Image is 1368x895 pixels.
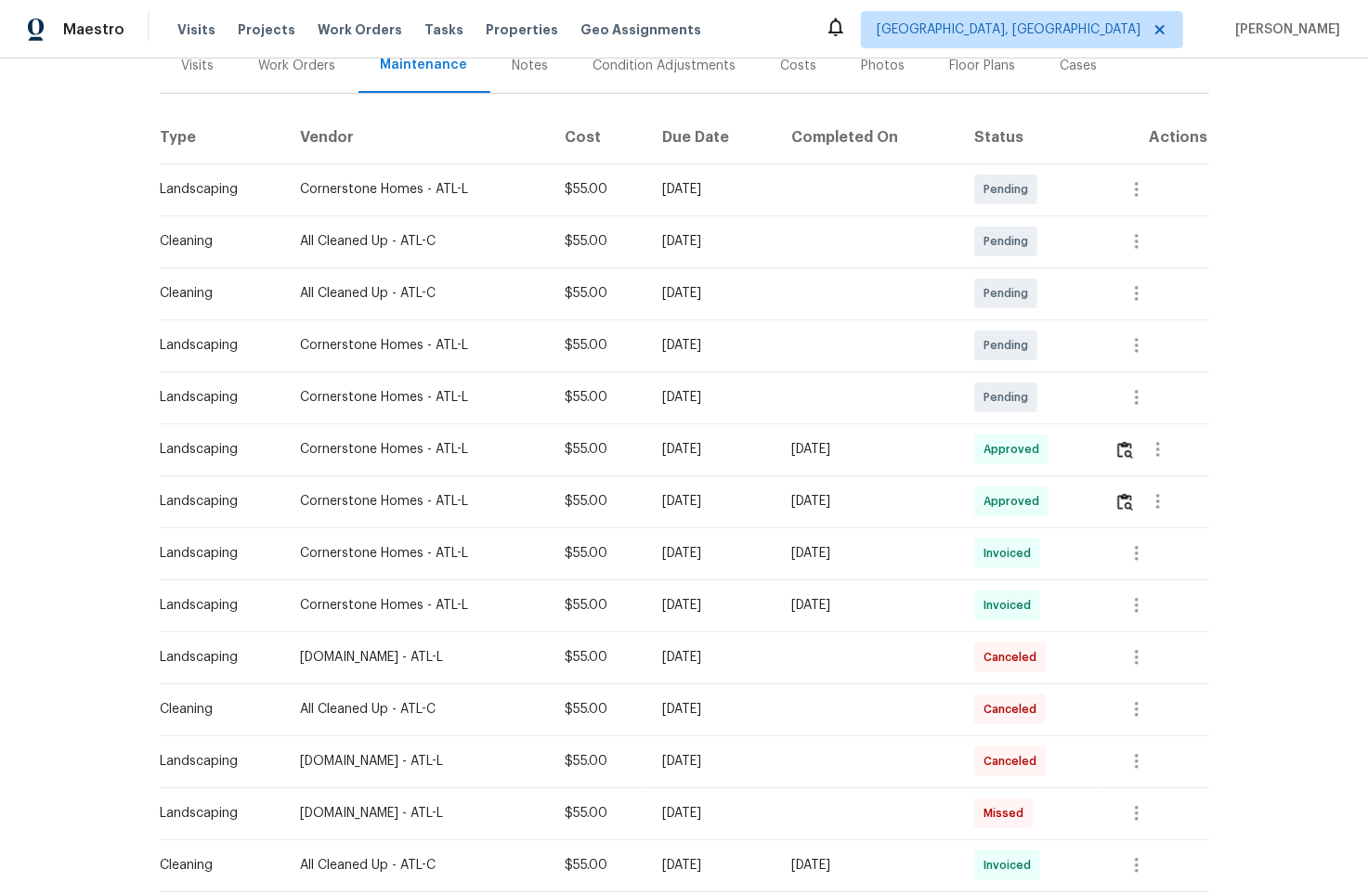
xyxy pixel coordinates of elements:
[1061,57,1098,75] div: Cases
[300,440,536,459] div: Cornerstone Homes - ATL-L
[161,232,270,251] div: Cleaning
[984,752,1044,771] span: Canceled
[259,57,336,75] div: Work Orders
[565,492,632,511] div: $55.00
[791,492,945,511] div: [DATE]
[662,752,762,771] div: [DATE]
[565,752,632,771] div: $55.00
[285,111,551,163] th: Vendor
[791,440,945,459] div: [DATE]
[300,856,536,875] div: All Cleaned Up - ATL-C
[565,700,632,719] div: $55.00
[1100,111,1209,163] th: Actions
[161,336,270,355] div: Landscaping
[565,596,632,615] div: $55.00
[984,544,1038,563] span: Invoiced
[984,700,1044,719] span: Canceled
[565,180,632,199] div: $55.00
[161,752,270,771] div: Landscaping
[662,388,762,407] div: [DATE]
[161,180,270,199] div: Landscaping
[161,544,270,563] div: Landscaping
[580,20,701,39] span: Geo Assignments
[565,388,632,407] div: $55.00
[300,700,536,719] div: All Cleaned Up - ATL-C
[791,596,945,615] div: [DATE]
[161,856,270,875] div: Cleaning
[662,700,762,719] div: [DATE]
[1117,441,1133,459] img: Review Icon
[565,440,632,459] div: $55.00
[565,284,632,303] div: $55.00
[662,440,762,459] div: [DATE]
[300,544,536,563] div: Cornerstone Homes - ATL-L
[565,232,632,251] div: $55.00
[1117,493,1133,511] img: Review Icon
[984,388,1036,407] span: Pending
[662,284,762,303] div: [DATE]
[182,57,215,75] div: Visits
[565,648,632,667] div: $55.00
[662,232,762,251] div: [DATE]
[161,284,270,303] div: Cleaning
[862,57,905,75] div: Photos
[300,804,536,823] div: [DOMAIN_NAME] - ATL-L
[984,284,1036,303] span: Pending
[300,180,536,199] div: Cornerstone Homes - ATL-L
[984,648,1044,667] span: Canceled
[984,804,1031,823] span: Missed
[662,856,762,875] div: [DATE]
[877,20,1140,39] span: [GEOGRAPHIC_DATA], [GEOGRAPHIC_DATA]
[161,596,270,615] div: Landscaping
[593,57,736,75] div: Condition Adjustments
[177,20,215,39] span: Visits
[662,804,762,823] div: [DATE]
[791,856,945,875] div: [DATE]
[776,111,959,163] th: Completed On
[565,336,632,355] div: $55.00
[300,388,536,407] div: Cornerstone Homes - ATL-L
[161,648,270,667] div: Landscaping
[1228,20,1340,39] span: [PERSON_NAME]
[300,284,536,303] div: All Cleaned Up - ATL-C
[647,111,776,163] th: Due Date
[662,180,762,199] div: [DATE]
[300,596,536,615] div: Cornerstone Homes - ATL-L
[662,492,762,511] div: [DATE]
[300,648,536,667] div: [DOMAIN_NAME] - ATL-L
[513,57,549,75] div: Notes
[950,57,1016,75] div: Floor Plans
[161,700,270,719] div: Cleaning
[300,752,536,771] div: [DOMAIN_NAME] - ATL-L
[300,336,536,355] div: Cornerstone Homes - ATL-L
[984,336,1036,355] span: Pending
[984,180,1036,199] span: Pending
[486,20,558,39] span: Properties
[565,544,632,563] div: $55.00
[300,232,536,251] div: All Cleaned Up - ATL-C
[984,596,1038,615] span: Invoiced
[662,596,762,615] div: [DATE]
[300,492,536,511] div: Cornerstone Homes - ATL-L
[161,804,270,823] div: Landscaping
[238,20,295,39] span: Projects
[381,56,468,74] div: Maintenance
[791,544,945,563] div: [DATE]
[161,440,270,459] div: Landscaping
[1114,427,1136,472] button: Review Icon
[662,336,762,355] div: [DATE]
[160,111,285,163] th: Type
[565,856,632,875] div: $55.00
[984,440,1047,459] span: Approved
[959,111,1099,163] th: Status
[984,492,1047,511] span: Approved
[984,856,1038,875] span: Invoiced
[565,804,632,823] div: $55.00
[161,388,270,407] div: Landscaping
[63,20,124,39] span: Maestro
[662,544,762,563] div: [DATE]
[984,232,1036,251] span: Pending
[781,57,817,75] div: Costs
[550,111,647,163] th: Cost
[662,648,762,667] div: [DATE]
